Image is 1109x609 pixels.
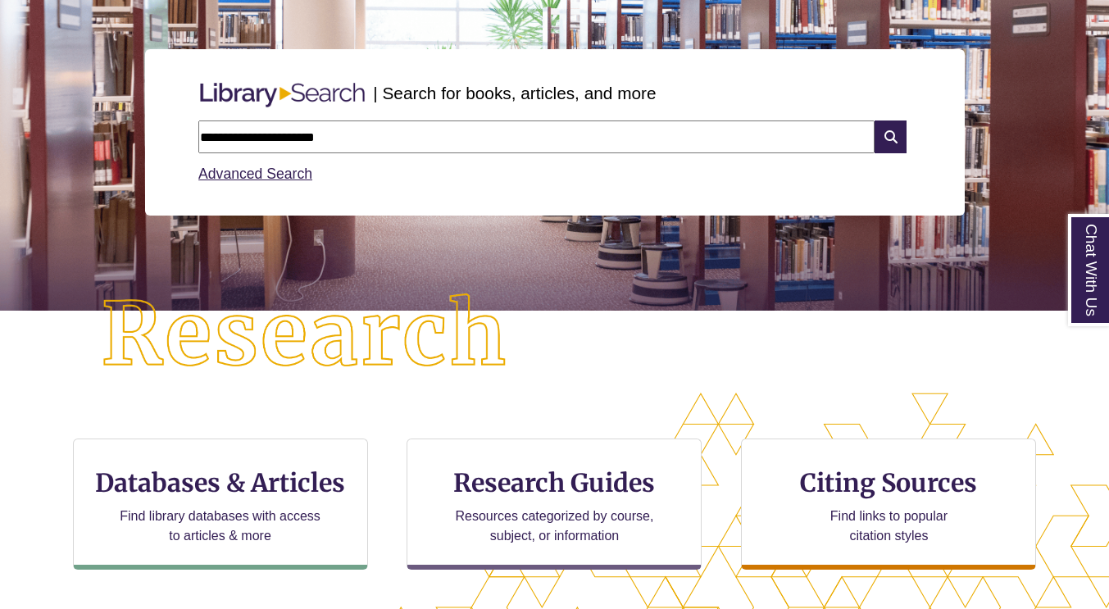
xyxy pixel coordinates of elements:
[56,248,555,422] img: Research
[192,76,373,114] img: Libary Search
[373,80,656,106] p: | Search for books, articles, and more
[407,439,702,570] a: Research Guides Resources categorized by course, subject, or information
[448,507,661,546] p: Resources categorized by course, subject, or information
[741,439,1036,570] a: Citing Sources Find links to popular citation styles
[789,467,989,498] h3: Citing Sources
[809,507,969,546] p: Find links to popular citation styles
[198,166,312,182] a: Advanced Search
[73,439,368,570] a: Databases & Articles Find library databases with access to articles & more
[875,120,906,153] i: Search
[87,467,354,498] h3: Databases & Articles
[420,467,688,498] h3: Research Guides
[113,507,327,546] p: Find library databases with access to articles & more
